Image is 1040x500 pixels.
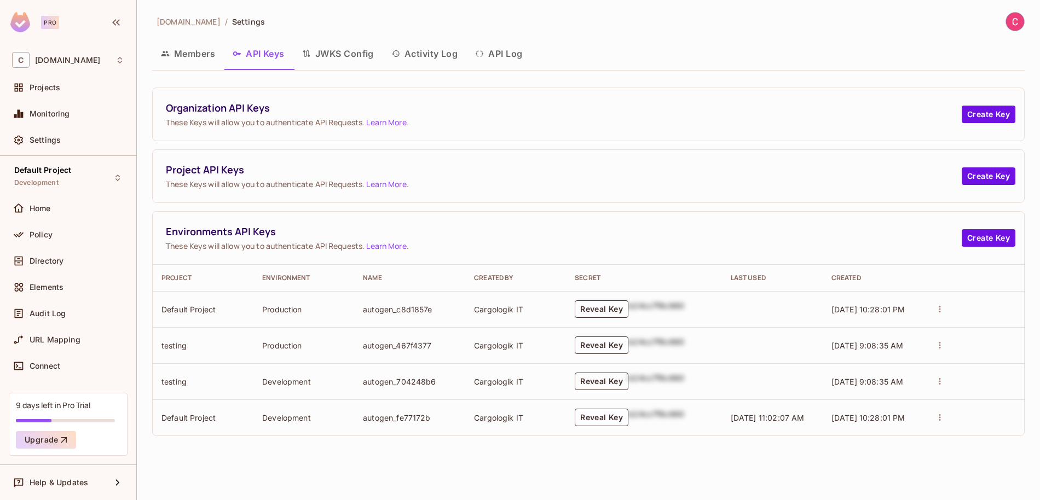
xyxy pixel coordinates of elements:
td: Default Project [153,399,253,435]
span: Audit Log [30,309,66,318]
span: Default Project [14,166,71,175]
div: b24cc7f8c660 [628,300,684,318]
span: [DATE] 10:28:01 PM [831,413,905,422]
span: Projects [30,83,60,92]
span: Elements [30,283,63,292]
span: Workspace: cargologik.com [35,56,100,65]
button: Reveal Key [575,336,628,354]
td: Cargologik IT [465,363,566,399]
button: Reveal Key [575,300,628,318]
button: Members [152,40,224,67]
span: Help & Updates [30,478,88,487]
span: [DOMAIN_NAME] [157,16,221,27]
td: Production [253,291,354,327]
button: Create Key [962,106,1015,123]
span: Connect [30,362,60,370]
td: autogen_467f4377 [354,327,465,363]
button: Upgrade [16,431,76,449]
span: URL Mapping [30,335,80,344]
button: API Log [466,40,531,67]
td: Development [253,363,354,399]
span: [DATE] 10:28:01 PM [831,305,905,314]
div: Last Used [731,274,814,282]
button: actions [932,301,947,317]
button: API Keys [224,40,293,67]
div: b24cc7f8c660 [628,336,684,354]
button: actions [932,338,947,353]
span: These Keys will allow you to authenticate API Requests. . [166,179,962,189]
button: Reveal Key [575,409,628,426]
span: Organization API Keys [166,101,962,115]
span: These Keys will allow you to authenticate API Requests. . [166,241,962,251]
div: Created [831,274,915,282]
li: / [225,16,228,27]
span: [DATE] 9:08:35 AM [831,341,904,350]
td: Development [253,399,354,435]
span: Home [30,204,51,213]
span: Directory [30,257,63,265]
div: Name [363,274,457,282]
td: autogen_c8d1857e [354,291,465,327]
span: Policy [30,230,53,239]
button: JWKS Config [293,40,383,67]
div: 9 days left in Pro Trial [16,400,90,410]
div: b24cc7f8c660 [628,373,684,390]
span: These Keys will allow you to authenticate API Requests. . [166,117,962,127]
a: Learn More [366,179,406,189]
span: Monitoring [30,109,70,118]
span: Settings [232,16,265,27]
td: autogen_fe77172b [354,399,465,435]
button: Activity Log [383,40,467,67]
td: Default Project [153,291,253,327]
td: autogen_704248b6 [354,363,465,399]
td: Cargologik IT [465,291,566,327]
td: Cargologik IT [465,327,566,363]
button: Create Key [962,229,1015,247]
span: Development [14,178,59,187]
span: C [12,52,30,68]
td: Cargologik IT [465,399,566,435]
td: testing [153,327,253,363]
td: Production [253,327,354,363]
span: [DATE] 11:02:07 AM [731,413,805,422]
div: Created By [474,274,557,282]
span: [DATE] 9:08:35 AM [831,377,904,386]
div: Environment [262,274,345,282]
div: b24cc7f8c660 [628,409,684,426]
span: Project API Keys [166,163,962,177]
button: Create Key [962,167,1015,185]
td: testing [153,363,253,399]
button: Reveal Key [575,373,628,390]
button: actions [932,410,947,425]
button: actions [932,374,947,389]
div: Secret [575,274,713,282]
div: Project [161,274,245,282]
img: Cargologik IT [1006,13,1024,31]
a: Learn More [366,117,406,127]
span: Environments API Keys [166,225,962,239]
img: SReyMgAAAABJRU5ErkJggg== [10,12,30,32]
span: Settings [30,136,61,144]
a: Learn More [366,241,406,251]
div: Pro [41,16,59,29]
